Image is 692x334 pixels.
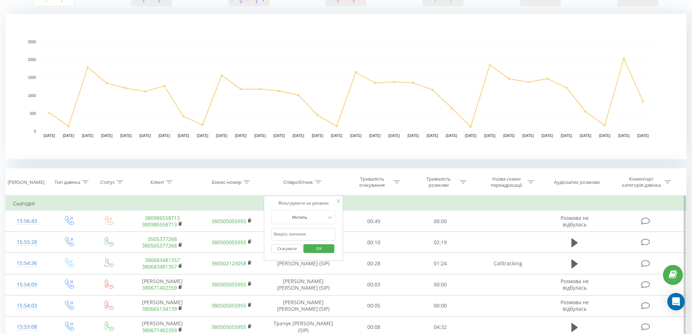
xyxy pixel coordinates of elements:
div: 15:54:36 [13,256,41,270]
text: [DATE] [178,134,189,138]
text: [DATE] [465,134,477,138]
text: [DATE] [197,134,209,138]
td: [PERSON_NAME] [128,274,197,295]
text: [DATE] [580,134,591,138]
td: 00:05 [341,295,407,316]
text: [DATE] [503,134,515,138]
div: 15:54:09 [13,278,41,292]
a: 380505055955 [211,239,246,246]
text: [DATE] [101,134,113,138]
text: [DATE] [561,134,572,138]
text: [DATE] [63,134,74,138]
text: [DATE] [637,134,649,138]
text: [DATE] [292,134,304,138]
text: [DATE] [618,134,630,138]
button: Скасувати [271,244,302,253]
div: 15:55:28 [13,235,41,249]
text: [DATE] [408,134,419,138]
span: Розмова не відбулась [561,214,589,228]
td: 00:49 [341,211,407,232]
td: [PERSON_NAME] [128,295,197,316]
div: Open Intercom Messenger [667,293,685,310]
text: [DATE] [522,134,534,138]
text: [DATE] [446,134,457,138]
div: 15:56:43 [13,214,41,228]
text: [DATE] [235,134,247,138]
a: 380683481357 [142,263,177,270]
text: [DATE] [120,134,132,138]
div: Бізнес номер [212,179,242,185]
a: 380505055955 [211,218,246,225]
td: [PERSON_NAME] (SIP) [266,253,341,274]
a: 380665134139 [142,305,177,312]
svg: A chart. [5,14,687,159]
text: [DATE] [388,134,400,138]
td: 00:28 [341,253,407,274]
td: [PERSON_NAME] [PERSON_NAME] (SIP) [266,295,341,316]
div: Тривалість очікування [353,176,392,188]
td: 00:00 [407,274,474,295]
a: 380986558713 [142,221,177,228]
a: 380671402359 [142,284,177,291]
td: Сьогодні [6,196,687,211]
div: Назва схеми переадресації [487,176,526,188]
td: 01:24 [407,253,474,274]
text: [DATE] [484,134,496,138]
div: Аудіозапис розмови [554,179,600,185]
text: 0 [34,129,36,133]
a: 380986558713 [145,214,180,221]
text: [DATE] [274,134,285,138]
div: Коментар/категорія дзвінка [620,176,663,188]
span: Розмова не відбулась [561,299,589,312]
text: 1500 [28,76,36,80]
input: Введіть значення [271,228,335,241]
text: [DATE] [331,134,343,138]
div: Фільтрувати за умовою [271,200,335,207]
text: [DATE] [139,134,151,138]
span: OK [309,243,329,254]
div: Клієнт [150,179,164,185]
text: 1000 [28,94,36,98]
td: Calltracking [473,253,542,274]
text: [DATE] [44,134,55,138]
a: 380505377268 [142,242,177,249]
td: 00:03 [341,274,407,295]
td: 00:00 [407,211,474,232]
text: [DATE] [542,134,553,138]
text: [DATE] [254,134,266,138]
text: 2000 [28,58,36,62]
a: 380683481357 [145,257,180,263]
div: Співробітник [283,179,313,185]
div: Тривалість розмови [419,176,458,188]
div: [PERSON_NAME] [8,179,44,185]
div: 15:54:03 [13,299,41,313]
text: [DATE] [350,134,362,138]
td: [PERSON_NAME] [PERSON_NAME] (SIP) [266,274,341,295]
td: 02:19 [407,232,474,253]
text: [DATE] [312,134,323,138]
span: Розмова не відбулась [561,278,589,291]
a: 380505055955 [211,302,246,309]
text: 500 [30,112,36,116]
div: Статус [100,179,115,185]
td: 00:10 [341,232,407,253]
a: 380505055955 [211,323,246,330]
text: [DATE] [426,134,438,138]
text: [DATE] [599,134,611,138]
button: OK [303,244,334,253]
div: Тип дзвінка [54,179,80,185]
text: [DATE] [158,134,170,138]
a: 380671402359 [142,327,177,334]
text: [DATE] [369,134,381,138]
text: [DATE] [216,134,228,138]
div: 15:53:08 [13,320,41,334]
td: 00:00 [407,295,474,316]
a: 380502123058 [211,260,246,267]
a: 380505055955 [211,281,246,288]
a: 0505377268 [148,236,177,242]
text: [DATE] [82,134,94,138]
text: 2500 [28,40,36,44]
